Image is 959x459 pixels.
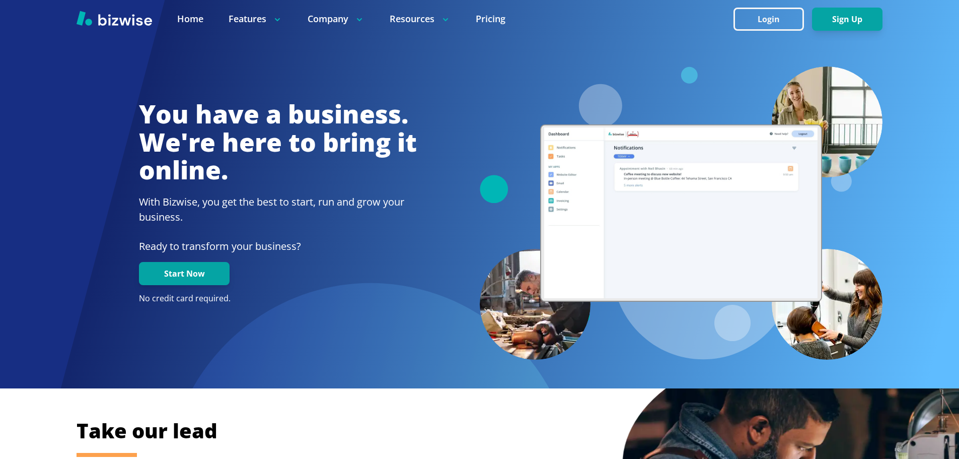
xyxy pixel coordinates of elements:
[476,13,505,25] a: Pricing
[229,13,282,25] p: Features
[812,15,882,24] a: Sign Up
[308,13,364,25] p: Company
[733,8,804,31] button: Login
[177,13,203,25] a: Home
[77,417,832,444] h2: Take our lead
[139,100,417,184] h1: You have a business. We're here to bring it online.
[139,269,230,279] a: Start Now
[812,8,882,31] button: Sign Up
[139,293,417,304] p: No credit card required.
[139,194,417,225] h2: With Bizwise, you get the best to start, run and grow your business.
[139,262,230,285] button: Start Now
[139,239,417,254] p: Ready to transform your business?
[733,15,812,24] a: Login
[77,11,152,26] img: Bizwise Logo
[390,13,451,25] p: Resources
